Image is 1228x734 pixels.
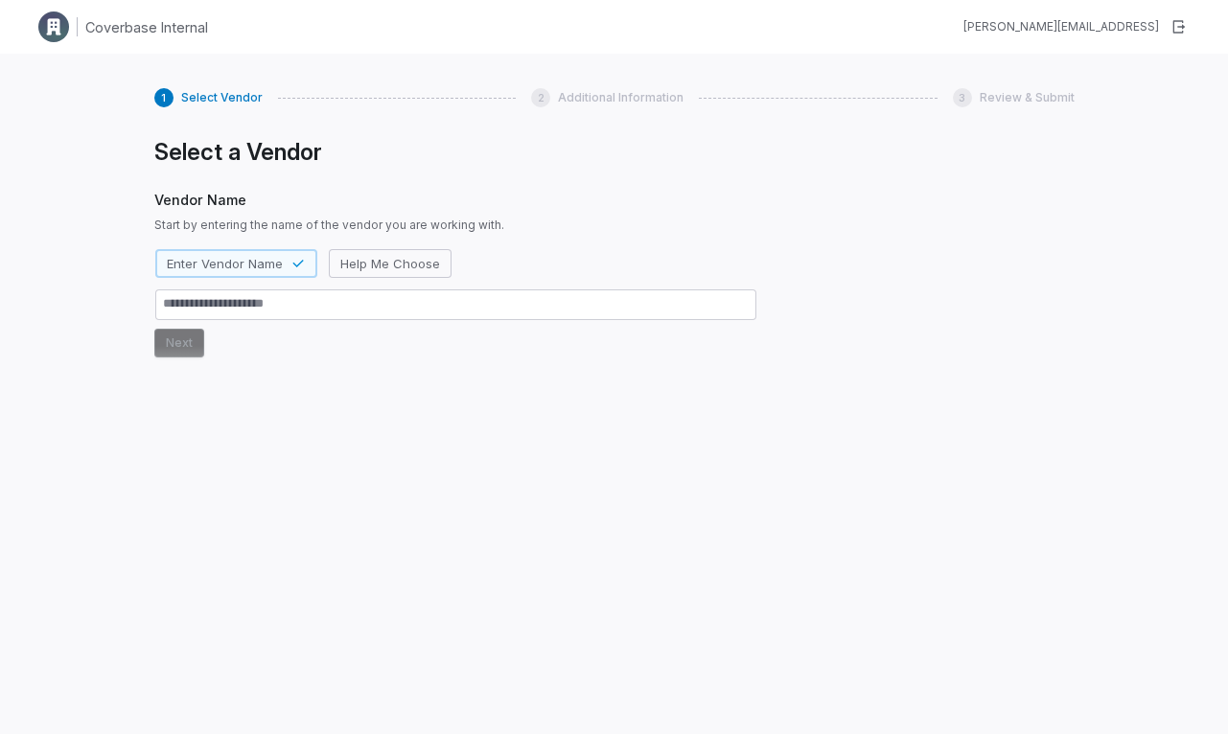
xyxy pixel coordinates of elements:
div: [PERSON_NAME][EMAIL_ADDRESS] [963,19,1159,34]
button: Enter Vendor Name [155,249,317,278]
span: Select Vendor [181,90,263,105]
div: 3 [953,88,972,107]
span: Review & Submit [980,90,1075,105]
span: Help Me Choose [340,255,440,272]
img: Clerk Logo [38,11,69,42]
span: Vendor Name [154,190,757,210]
h1: Coverbase Internal [85,17,208,37]
span: Additional Information [558,90,684,105]
button: Help Me Choose [329,249,452,278]
span: Enter Vendor Name [167,255,283,272]
div: 1 [154,88,174,107]
h1: Select a Vendor [154,138,757,167]
div: 2 [531,88,550,107]
span: Start by entering the name of the vendor you are working with. [154,218,757,233]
